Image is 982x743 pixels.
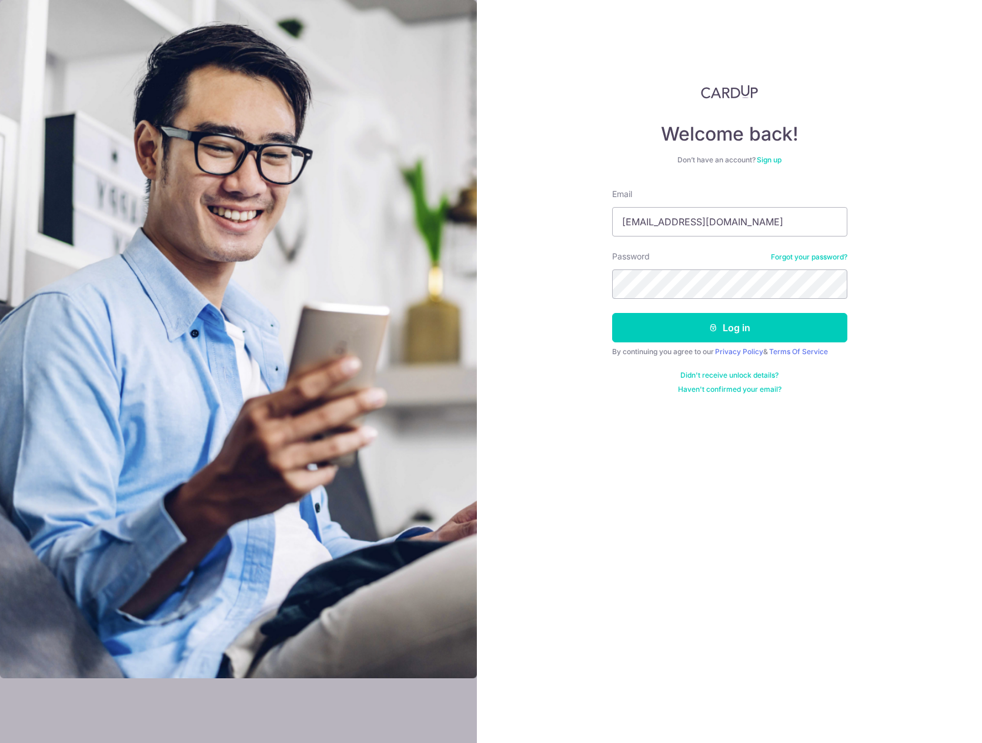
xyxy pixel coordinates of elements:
[612,155,847,165] div: Don’t have an account?
[769,347,828,356] a: Terms Of Service
[612,347,847,356] div: By continuing you agree to our &
[612,251,650,262] label: Password
[612,313,847,342] button: Log in
[612,207,847,236] input: Enter your Email
[715,347,763,356] a: Privacy Policy
[757,155,781,164] a: Sign up
[771,252,847,262] a: Forgot your password?
[612,188,632,200] label: Email
[680,371,779,380] a: Didn't receive unlock details?
[678,385,781,394] a: Haven't confirmed your email?
[612,122,847,146] h4: Welcome back!
[701,85,759,99] img: CardUp Logo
